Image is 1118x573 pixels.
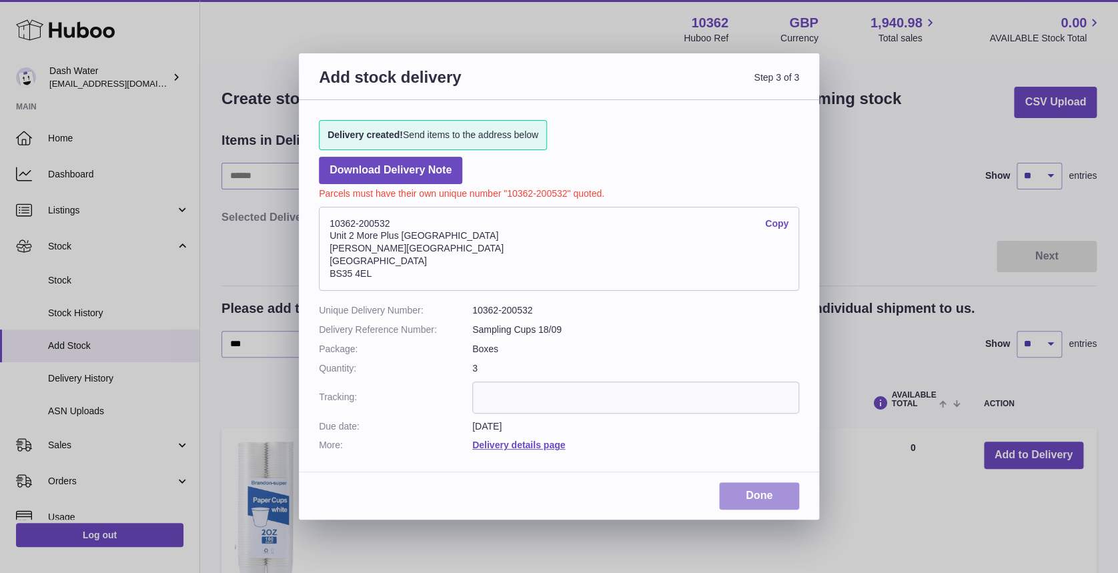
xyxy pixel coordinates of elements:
a: Done [719,482,799,510]
dt: Unique Delivery Number: [319,304,472,317]
span: Send items to the address below [328,129,538,141]
dd: 10362-200532 [472,304,799,317]
address: 10362-200532 Unit 2 More Plus [GEOGRAPHIC_DATA] [PERSON_NAME][GEOGRAPHIC_DATA] [GEOGRAPHIC_DATA] ... [319,207,799,291]
a: Copy [765,217,788,230]
h3: Add stock delivery [319,67,559,103]
a: Delivery details page [472,440,565,450]
dt: Due date: [319,420,472,433]
strong: Delivery created! [328,129,403,140]
dd: 3 [472,362,799,375]
dd: Boxes [472,343,799,356]
dt: More: [319,439,472,452]
dt: Package: [319,343,472,356]
dt: Tracking: [319,382,472,414]
dd: Sampling Cups 18/09 [472,324,799,336]
dt: Quantity: [319,362,472,375]
p: Parcels must have their own unique number "10362-200532" quoted. [319,184,799,200]
dd: [DATE] [472,420,799,433]
a: Download Delivery Note [319,157,462,184]
span: Step 3 of 3 [559,67,799,103]
dt: Delivery Reference Number: [319,324,472,336]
